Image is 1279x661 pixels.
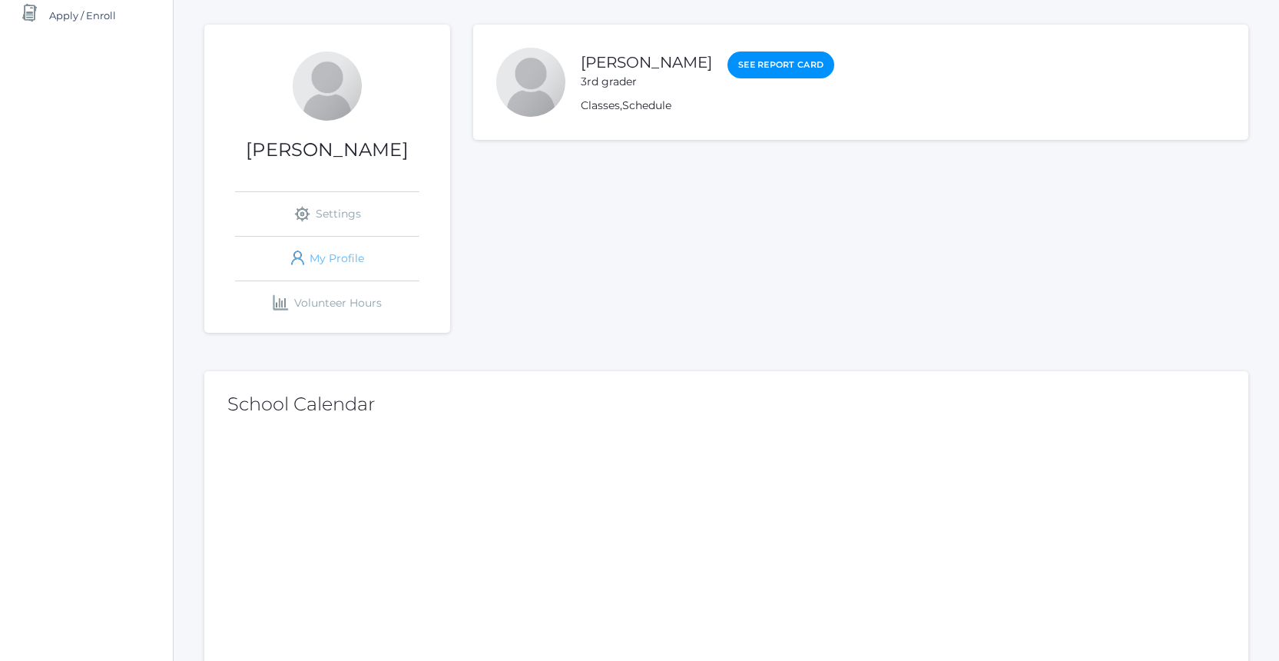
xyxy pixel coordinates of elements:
a: Settings [235,192,419,236]
a: [PERSON_NAME] [581,53,712,71]
a: Classes [581,98,620,112]
a: Volunteer Hours [235,281,419,325]
a: See Report Card [727,51,834,78]
h2: School Calendar [227,394,1225,414]
div: Derrick Marzano [293,51,362,121]
h1: [PERSON_NAME] [204,140,450,160]
div: Francisco Lopez [496,48,565,117]
div: , [581,98,834,114]
a: My Profile [235,237,419,281]
div: 3rd grader [581,74,712,90]
a: Schedule [622,98,671,112]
